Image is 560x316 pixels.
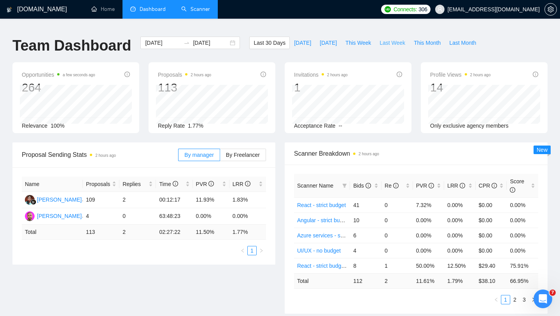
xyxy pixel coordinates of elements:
[544,6,557,12] a: setting
[25,212,82,219] a: YK[PERSON_NAME]
[229,208,266,225] td: 0.00%
[430,80,491,95] div: 14
[181,6,210,12] a: searchScanner
[416,183,434,189] span: PVR
[444,258,476,273] td: 12.50%
[12,37,131,55] h1: Team Dashboard
[297,202,346,208] a: React - strict budget
[413,212,444,228] td: 0.00%
[447,183,465,189] span: LRR
[501,295,510,304] a: 1
[261,72,266,77] span: info-circle
[444,243,476,258] td: 0.00%
[339,123,342,129] span: --
[476,197,507,212] td: $0.00
[83,208,119,225] td: 4
[350,258,381,273] td: 8
[63,73,95,77] time: a few seconds ago
[193,208,229,225] td: 0.00%
[341,37,375,49] button: This Week
[507,273,538,288] td: 66.95 %
[444,273,476,288] td: 1.79 %
[381,197,413,212] td: 0
[413,273,444,288] td: 11.61 %
[381,228,413,243] td: 0
[22,80,95,95] div: 264
[294,80,348,95] div: 1
[385,6,391,12] img: upwork-logo.png
[156,208,192,225] td: 63:48:23
[507,212,538,228] td: 0.00%
[290,37,315,49] button: [DATE]
[83,177,119,192] th: Proposals
[476,258,507,273] td: $29.40
[494,297,499,302] span: left
[413,258,444,273] td: 50.00%
[208,181,214,186] span: info-circle
[350,197,381,212] td: 41
[350,243,381,258] td: 4
[191,73,211,77] time: 2 hours ago
[86,180,110,188] span: Proposals
[529,295,538,304] button: right
[341,180,348,191] span: filter
[342,183,347,188] span: filter
[381,243,413,258] td: 0
[476,212,507,228] td: $0.00
[445,37,480,49] button: Last Month
[158,70,211,79] span: Proposals
[507,197,538,212] td: 0.00%
[534,290,552,308] iframe: Intercom live chat
[350,212,381,228] td: 10
[297,217,350,223] a: Angular - strict budget
[437,7,443,12] span: user
[537,147,548,153] span: New
[409,37,445,49] button: This Month
[359,152,379,156] time: 2 hours ago
[510,178,524,193] span: Score
[158,80,211,95] div: 113
[95,153,116,158] time: 2 hours ago
[119,225,156,240] td: 2
[380,39,405,47] span: Last Week
[492,183,497,188] span: info-circle
[297,232,367,239] a: Azure services - strict budget
[549,290,556,296] span: 7
[22,150,178,160] span: Proposal Sending Stats
[449,39,476,47] span: Last Month
[492,295,501,304] li: Previous Page
[156,225,192,240] td: 02:27:22
[529,295,538,304] li: Next Page
[350,228,381,243] td: 6
[196,181,214,187] span: PVR
[375,37,409,49] button: Last Week
[193,225,229,240] td: 11.50 %
[507,258,538,273] td: 75.91%
[381,273,413,288] td: 2
[37,195,82,204] div: [PERSON_NAME]
[507,243,538,258] td: 0.00%
[184,40,190,46] span: to
[122,180,147,188] span: Replies
[238,246,247,255] li: Previous Page
[193,192,229,208] td: 11.93%
[397,72,402,77] span: info-circle
[25,196,82,202] a: YP[PERSON_NAME]
[7,4,12,16] img: logo
[297,263,389,269] a: React - strict budget (Roman Account)
[294,123,336,129] span: Acceptance Rate
[366,183,371,188] span: info-circle
[229,225,266,240] td: 1.77 %
[22,225,83,240] td: Total
[545,6,556,12] span: setting
[294,39,311,47] span: [DATE]
[492,295,501,304] button: left
[184,152,213,158] span: By manager
[350,273,381,288] td: 112
[145,39,180,47] input: Start date
[248,246,256,255] a: 1
[430,70,491,79] span: Profile Views
[226,152,260,158] span: By Freelancer
[381,212,413,228] td: 0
